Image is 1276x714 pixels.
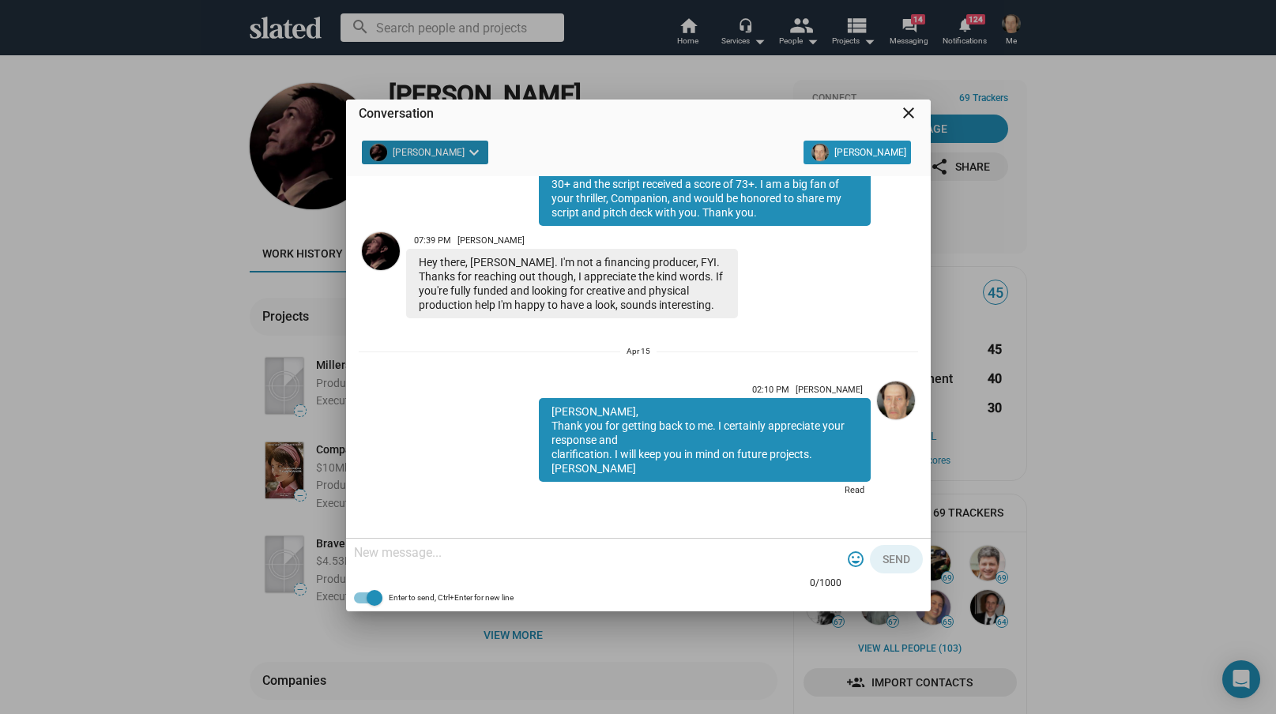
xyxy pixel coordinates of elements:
[811,144,829,161] img: Terry Luke Podnar
[870,545,923,573] button: Send
[874,378,918,505] a: Terry Luke Podnar
[846,550,865,569] mat-icon: tag_faces
[539,482,871,502] div: Read
[539,398,871,482] div: [PERSON_NAME], Thank you for getting back to me. I certainly appreciate your response and clarifi...
[883,545,910,573] span: Send
[362,232,400,270] img: Jamie Buckner
[389,588,514,607] span: Enter to send, Ctrl+Enter for new line
[359,106,434,121] span: Conversation
[465,143,484,162] mat-icon: keyboard_arrow_down
[457,235,525,246] span: [PERSON_NAME]
[834,144,906,161] span: [PERSON_NAME]
[414,235,451,246] span: 07:39 PM
[899,103,918,122] mat-icon: close
[810,577,841,590] mat-hint: 0/1000
[796,385,863,395] span: [PERSON_NAME]
[406,249,738,318] div: Hey there, [PERSON_NAME]. I'm not a financing producer, FYI. Thanks for reaching out though, I ap...
[393,144,465,161] span: [PERSON_NAME]
[752,385,789,395] span: 02:10 PM
[370,144,387,161] img: Jamie Buckner
[359,229,403,321] a: Jamie Buckner
[877,381,915,419] img: Terry Luke Podnar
